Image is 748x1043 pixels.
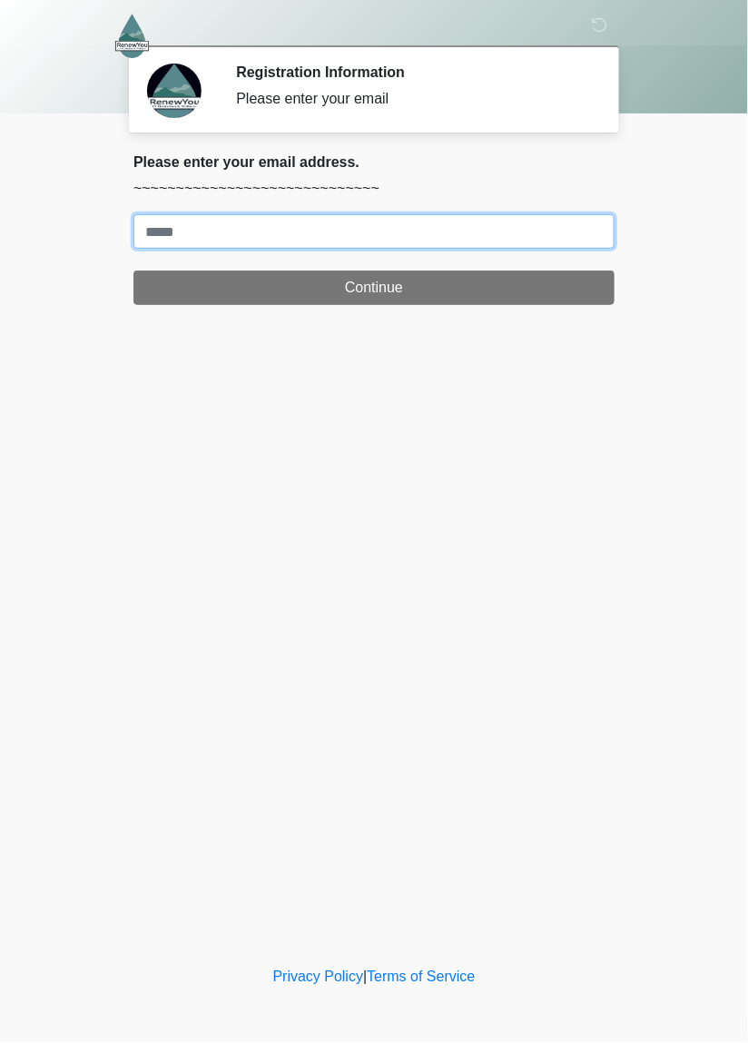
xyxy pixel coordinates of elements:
img: RenewYou IV Hydration and Wellness Logo [115,14,149,58]
button: Continue [133,271,615,305]
h2: Registration Information [236,64,587,81]
h2: Please enter your email address. [133,153,615,171]
a: Terms of Service [367,969,475,985]
div: Please enter your email [236,88,587,110]
img: Agent Avatar [147,64,202,118]
a: | [363,969,367,985]
a: Privacy Policy [273,969,364,985]
p: ~~~~~~~~~~~~~~~~~~~~~~~~~~~~~ [133,178,615,200]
